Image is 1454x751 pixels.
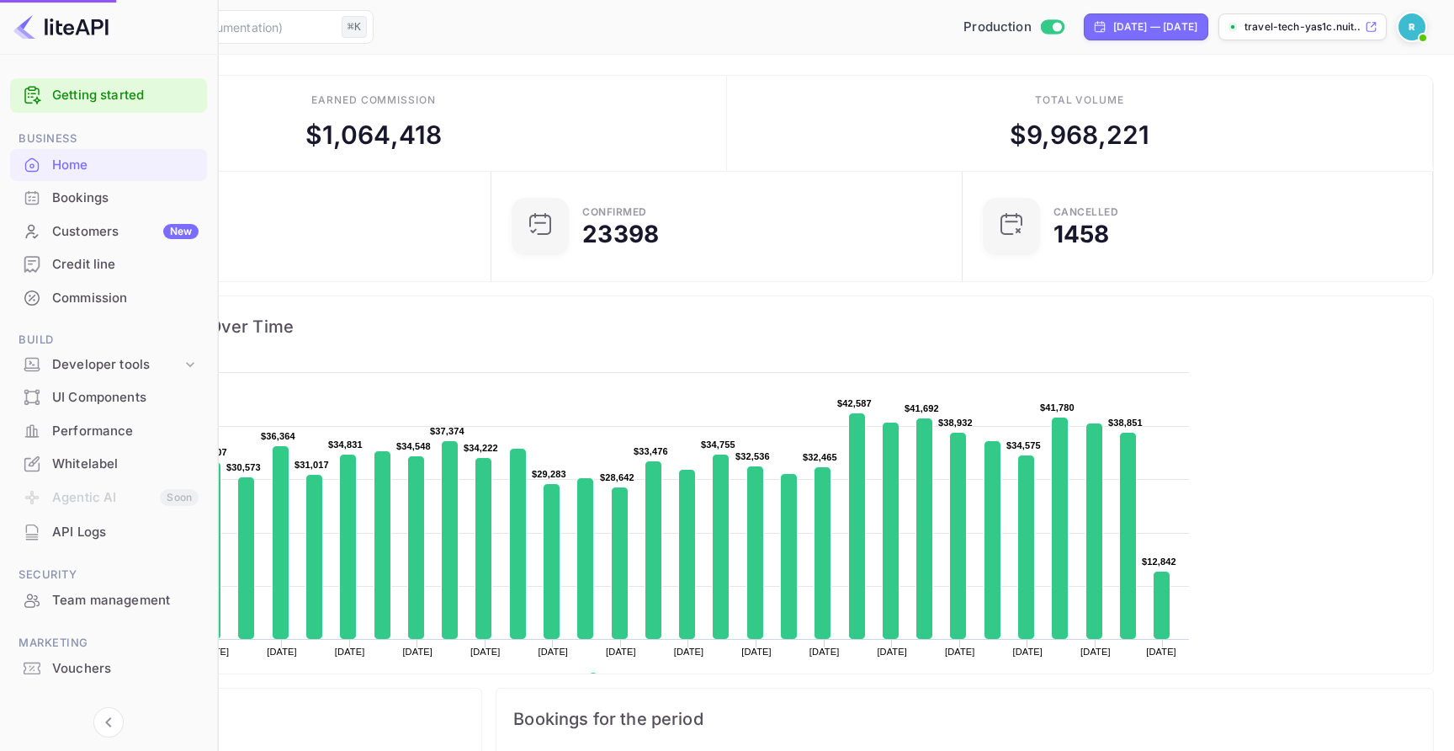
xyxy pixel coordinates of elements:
text: [DATE] [402,647,432,657]
div: Performance [52,422,199,441]
span: Production [963,18,1032,37]
a: Commission [10,282,207,313]
a: Getting started [52,86,199,105]
div: Switch to Sandbox mode [957,18,1070,37]
text: [DATE] [1013,647,1043,657]
span: Weekly volume [38,706,464,732]
text: [DATE] [267,647,297,657]
text: [DATE] [606,647,636,657]
div: $ 9,968,221 [1010,116,1150,154]
text: $32,465 [803,452,837,462]
div: Home [52,156,199,175]
div: Vouchers [10,652,207,685]
text: [DATE] [335,647,365,657]
text: [DATE] [877,647,907,657]
div: Whitelabel [52,455,199,474]
text: $32,536 [735,451,770,461]
text: [DATE] [539,647,569,657]
a: Vouchers [10,652,207,684]
text: $34,222 [464,443,498,453]
a: Credit line [10,248,207,280]
div: Bookings [10,182,207,215]
div: New [163,224,199,239]
div: UI Components [10,381,207,414]
div: [DATE] — [DATE] [1113,19,1197,35]
div: ⌘K [342,16,367,38]
text: $42,587 [837,398,872,408]
text: $29,283 [532,469,566,479]
div: $ 1,064,418 [305,116,443,154]
div: Earned commission [311,93,436,108]
text: [DATE] [674,647,704,657]
a: Performance [10,415,207,446]
text: $34,548 [396,441,431,451]
div: API Logs [52,523,199,542]
text: $12,842 [1142,557,1176,567]
text: [DATE] [470,647,501,657]
text: [DATE] [741,647,772,657]
text: [DATE] [945,647,975,657]
div: Credit line [52,255,199,274]
div: API Logs [10,516,207,549]
a: Home [10,149,207,180]
div: 1458 [1053,222,1110,246]
div: Vouchers [52,659,199,679]
div: CANCELLED [1053,207,1119,217]
text: $41,692 [905,403,939,413]
div: CustomersNew [10,216,207,248]
text: [DATE] [1146,647,1176,657]
p: travel-tech-yas1c.nuit... [1244,19,1361,35]
div: Home [10,149,207,182]
div: Customers [52,222,199,242]
text: $28,642 [600,472,634,482]
a: API Logs [10,516,207,547]
div: Developer tools [52,355,182,375]
span: Marketing [10,634,207,652]
div: UI Components [52,388,199,407]
div: Total volume [1035,93,1125,108]
div: Getting started [10,78,207,113]
text: $38,932 [938,418,973,428]
span: Commission Growth Over Time [38,313,1416,340]
text: [DATE] [199,647,230,657]
text: $36,364 [261,431,296,441]
text: Revenue [604,673,647,684]
div: Team management [52,591,199,610]
text: $41,780 [1040,402,1075,413]
text: $33,476 [634,446,668,456]
a: CustomersNew [10,216,207,247]
button: Collapse navigation [93,707,124,738]
text: $38,851 [1108,418,1143,428]
div: Confirmed [582,207,647,217]
text: [DATE] [1080,647,1111,657]
a: Bookings [10,182,207,213]
img: Revolut [1398,13,1425,40]
div: Developer tools [10,350,207,380]
text: $31,017 [295,460,329,470]
span: Business [10,130,207,148]
text: $37,374 [430,426,465,436]
text: [DATE] [809,647,840,657]
div: Credit line [10,248,207,281]
div: Performance [10,415,207,448]
text: $34,575 [1006,440,1041,450]
div: Whitelabel [10,448,207,481]
a: UI Components [10,381,207,413]
text: $30,573 [226,462,261,472]
a: Team management [10,584,207,615]
div: Click to change the date range period [1084,13,1208,40]
div: Bookings [52,189,199,208]
a: Whitelabel [10,448,207,479]
img: LiteAPI logo [13,13,109,40]
text: $34,831 [328,439,363,450]
span: Build [10,331,207,349]
text: $34,755 [701,439,735,450]
div: Team management [10,584,207,617]
div: Commission [52,289,199,308]
span: Security [10,566,207,584]
div: 23398 [582,222,659,246]
span: Bookings for the period [513,706,1416,732]
div: Commission [10,282,207,315]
